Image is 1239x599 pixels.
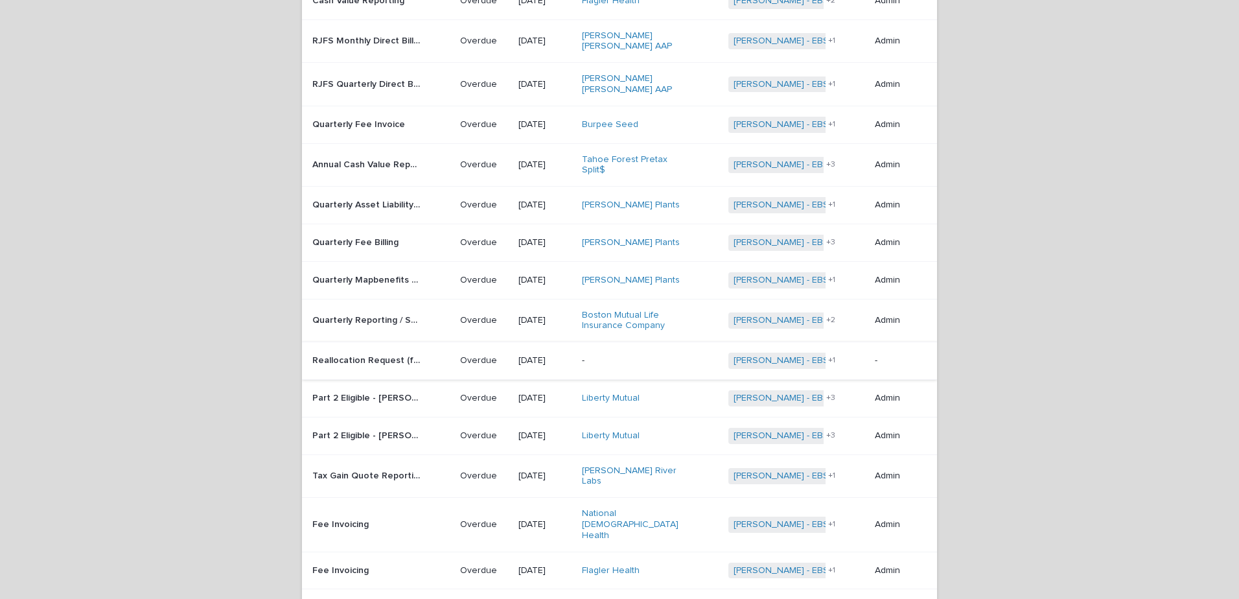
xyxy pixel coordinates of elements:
span: + 1 [828,472,835,480]
span: + 1 [828,276,835,284]
a: [PERSON_NAME] - EBS-[GEOGRAPHIC_DATA] [734,237,921,248]
p: Admin [875,471,916,482]
span: + 1 [828,80,835,88]
a: Flagler Health [582,565,640,576]
p: [DATE] [518,565,572,576]
p: [DATE] [518,200,572,211]
p: Overdue [460,119,508,130]
p: Overdue [460,565,508,576]
p: Overdue [460,519,508,530]
span: + 3 [826,239,835,246]
p: RJFS Quarterly Direct Bill Invoicing [312,76,423,90]
tr: Quarterly Reporting / Statements to [PERSON_NAME]Quarterly Reporting / Statements to [PERSON_NAME... [302,299,937,342]
tr: Quarterly Mapbenefits statementsQuarterly Mapbenefits statements Overdue[DATE][PERSON_NAME] Plant... [302,261,937,299]
tr: Reallocation Request (from Monthly Rpt)Reallocation Request (from Monthly Rpt) Overdue[DATE]-[PER... [302,342,937,380]
p: Quarterly Asset Liability Reporting [312,197,423,211]
p: Admin [875,159,916,170]
p: Overdue [460,430,508,441]
tr: RJFS Monthly Direct Bill InvoicingRJFS Monthly Direct Bill Invoicing Overdue[DATE][PERSON_NAME] [... [302,19,937,63]
p: Quarterly Mapbenefits statements [312,272,423,286]
p: [DATE] [518,79,572,90]
a: [PERSON_NAME] - EBS-[GEOGRAPHIC_DATA] [734,393,921,404]
a: Burpee Seed [582,119,638,130]
a: [PERSON_NAME] - EBS-[GEOGRAPHIC_DATA] [734,430,921,441]
a: [PERSON_NAME] - EBS-[GEOGRAPHIC_DATA] [734,200,921,211]
p: Overdue [460,79,508,90]
p: Part 2 Eligible - Nicholas Kim Bene Adds [312,390,423,404]
p: Quarterly Reporting / Statements to Joe Izzo [312,312,423,326]
tr: Fee InvoicingFee Invoicing Overdue[DATE]National [DEMOGRAPHIC_DATA] Health [PERSON_NAME] - EBS-[G... [302,498,937,552]
p: - [582,355,690,366]
p: [DATE] [518,237,572,248]
p: Fee Invoicing [312,563,371,576]
a: National [DEMOGRAPHIC_DATA] Health [582,508,690,541]
p: Part 2 Eligible - Priscilla Scoggin Bene Adds [312,428,423,441]
span: + 1 [828,121,835,128]
span: + 1 [828,521,835,528]
p: [DATE] [518,36,572,47]
p: Annual Cash Value Report [312,157,423,170]
p: Overdue [460,315,508,326]
p: Admin [875,393,916,404]
p: Admin [875,519,916,530]
a: [PERSON_NAME] Plants [582,200,680,211]
a: [PERSON_NAME] [PERSON_NAME] AAP [582,73,690,95]
p: [DATE] [518,471,572,482]
a: Tahoe Forest Pretax Split$ [582,154,690,176]
a: [PERSON_NAME] - EBS-[GEOGRAPHIC_DATA] [734,519,921,530]
span: + 1 [828,37,835,45]
span: + 3 [826,432,835,440]
a: [PERSON_NAME] - EBS-[GEOGRAPHIC_DATA] [734,36,921,47]
p: Overdue [460,355,508,366]
a: [PERSON_NAME] - EBS-[GEOGRAPHIC_DATA] [734,355,921,366]
p: Admin [875,200,916,211]
a: [PERSON_NAME] Plants [582,237,680,248]
a: [PERSON_NAME] - EBS-[GEOGRAPHIC_DATA] [734,315,921,326]
a: Liberty Mutual [582,393,640,404]
p: [DATE] [518,275,572,286]
tr: RJFS Quarterly Direct Bill InvoicingRJFS Quarterly Direct Bill Invoicing Overdue[DATE][PERSON_NAM... [302,63,937,106]
p: Overdue [460,36,508,47]
p: RJFS Monthly Direct Bill Invoicing [312,33,423,47]
a: [PERSON_NAME] - EBS-[GEOGRAPHIC_DATA] [734,565,921,576]
a: Boston Mutual Life Insurance Company [582,310,690,332]
p: Overdue [460,200,508,211]
p: [DATE] [518,519,572,530]
p: Quarterly Fee Billing [312,235,401,248]
p: Overdue [460,237,508,248]
p: Quarterly Fee Invoice [312,117,408,130]
p: Admin [875,36,916,47]
span: + 1 [828,357,835,364]
tr: Part 2 Eligible - [PERSON_NAME] Bene AddsPart 2 Eligible - [PERSON_NAME] Bene Adds Overdue[DATE]L... [302,417,937,454]
p: Reallocation Request (from Monthly Rpt) [312,353,423,366]
p: Tax Gain Quote Reporting [312,468,423,482]
tr: Annual Cash Value ReportAnnual Cash Value Report Overdue[DATE]Tahoe Forest Pretax Split$ [PERSON_... [302,143,937,187]
a: [PERSON_NAME] - EBS-[GEOGRAPHIC_DATA] [734,159,921,170]
p: Admin [875,119,916,130]
p: Admin [875,430,916,441]
a: [PERSON_NAME] - EBS-[GEOGRAPHIC_DATA] [734,119,921,130]
p: Admin [875,275,916,286]
p: - [875,355,916,366]
a: [PERSON_NAME] River Labs [582,465,690,487]
p: Fee Invoicing [312,517,371,530]
tr: Quarterly Fee InvoiceQuarterly Fee Invoice Overdue[DATE]Burpee Seed [PERSON_NAME] - EBS-[GEOGRAPH... [302,106,937,143]
span: + 2 [826,316,835,324]
span: + 1 [828,567,835,574]
p: [DATE] [518,159,572,170]
p: [DATE] [518,430,572,441]
a: [PERSON_NAME] Plants [582,275,680,286]
p: Overdue [460,275,508,286]
tr: Quarterly Asset Liability ReportingQuarterly Asset Liability Reporting Overdue[DATE][PERSON_NAME]... [302,187,937,224]
p: Overdue [460,159,508,170]
p: Admin [875,315,916,326]
p: [DATE] [518,355,572,366]
span: + 3 [826,394,835,402]
tr: Tax Gain Quote ReportingTax Gain Quote Reporting Overdue[DATE][PERSON_NAME] River Labs [PERSON_NA... [302,454,937,498]
a: [PERSON_NAME] - EBS-[GEOGRAPHIC_DATA] [734,471,921,482]
p: [DATE] [518,393,572,404]
p: [DATE] [518,315,572,326]
tr: Fee InvoicingFee Invoicing Overdue[DATE]Flagler Health [PERSON_NAME] - EBS-[GEOGRAPHIC_DATA] +1Admin [302,552,937,589]
a: [PERSON_NAME] - EBS-[GEOGRAPHIC_DATA] [734,275,921,286]
a: [PERSON_NAME] [PERSON_NAME] AAP [582,30,690,53]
